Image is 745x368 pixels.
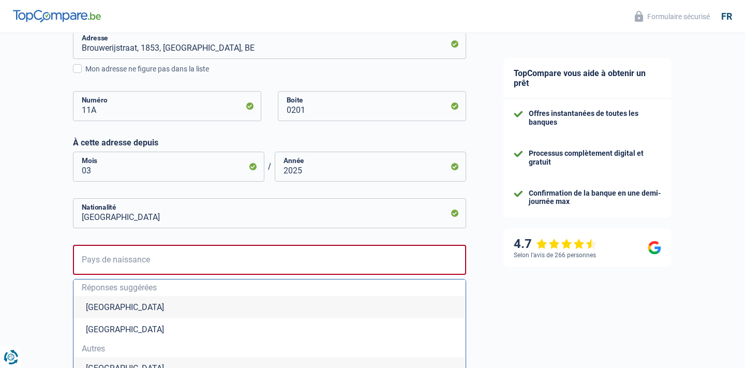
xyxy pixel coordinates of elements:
[73,318,466,341] li: [GEOGRAPHIC_DATA]
[721,11,732,22] div: fr
[73,152,264,182] input: MM
[73,296,466,318] li: [GEOGRAPHIC_DATA]
[73,245,466,275] input: Belgique
[13,10,101,22] img: TopCompare Logo
[529,109,661,127] div: Offres instantanées de toutes les banques
[514,252,596,259] div: Selon l’avis de 266 personnes
[629,8,716,25] button: Formulaire sécurisé
[529,149,661,167] div: Processus complètement digital et gratuit
[85,64,466,75] div: Mon adresse ne figure pas dans la liste
[264,161,275,171] span: /
[73,138,466,148] label: À cette adresse depuis
[503,58,672,99] div: TopCompare vous aide à obtenir un prêt
[82,284,457,292] span: Réponses suggérées
[514,237,597,252] div: 4.7
[73,198,466,228] input: Belgique
[82,345,457,353] span: Autres
[529,189,661,207] div: Confirmation de la banque en une demi-journée max
[275,152,466,182] input: AAAA
[73,29,466,59] input: Sélectionnez votre adresse dans la barre de recherche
